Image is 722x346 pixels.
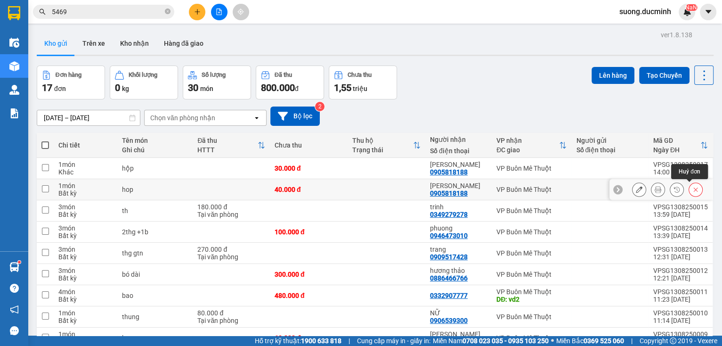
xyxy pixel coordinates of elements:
div: VPSG1308250015 [653,203,708,211]
div: 3 món [58,203,113,211]
div: NỮ [430,309,487,317]
div: 11:14 [DATE] [653,317,708,324]
div: VPSG1308250014 [653,224,708,232]
div: phuong [430,224,487,232]
div: VP Buôn Mê Thuột [496,186,567,193]
button: Hàng đã giao [156,32,211,55]
span: 17 [42,82,52,93]
div: Đã thu [275,72,292,78]
div: 0332907777 [430,292,468,299]
div: 0946473010 [430,232,468,239]
div: 1 món [58,330,113,338]
sup: 2 [315,102,324,111]
img: warehouse-icon [9,85,19,95]
span: ⚪️ [551,339,554,343]
div: HTTT [197,146,258,154]
sup: 1 [18,261,21,264]
input: Select a date range. [37,110,140,125]
span: kg [122,85,129,92]
div: Khác [58,168,113,176]
div: Tên món [122,137,188,144]
strong: 0708 023 035 - 0935 103 250 [462,337,549,345]
div: 0886466766 [430,274,468,282]
strong: 0369 525 060 [584,337,624,345]
div: 13:59 [DATE] [653,211,708,218]
span: 800.000 [261,82,295,93]
span: plus [194,8,201,15]
div: 0909517428 [430,253,468,261]
img: warehouse-icon [9,262,19,272]
span: | [631,336,633,346]
div: VP Buôn Mê Thuột [496,288,567,296]
div: ĐC giao [496,146,559,154]
img: warehouse-icon [9,38,19,48]
div: VP Buôn Mê Thuột [496,334,567,342]
div: 0349279278 [430,211,468,218]
button: Trên xe [75,32,113,55]
span: caret-down [704,8,713,16]
div: 40.000 đ [275,186,343,193]
div: Ngày ĐH [653,146,700,154]
div: 3 món [58,246,113,253]
div: 60.000 đ [275,334,343,342]
div: VPSG1308250011 [653,288,708,296]
div: 180.000 đ [197,203,265,211]
span: suong.ducminh [612,6,679,17]
button: caret-down [700,4,716,20]
div: trinh [430,203,487,211]
span: environment [65,63,72,69]
div: lữ nhung [430,330,487,338]
span: aim [237,8,244,15]
span: notification [10,305,19,314]
div: 100.000 đ [275,228,343,236]
div: Sửa đơn hàng [632,182,646,197]
th: Toggle SortBy [492,133,571,158]
div: Đã thu [197,137,258,144]
div: VP Buôn Mê Thuột [496,249,567,257]
li: [PERSON_NAME] [5,5,137,23]
div: Mã GD [653,137,700,144]
div: minh thong [430,182,487,189]
div: VPSG1308250012 [653,267,708,274]
div: bao [122,334,188,342]
div: hop [122,186,188,193]
sup: NaN [685,4,697,11]
img: icon-new-feature [683,8,691,16]
div: Số điện thoại [430,147,487,155]
button: Đã thu800.000đ [256,66,324,99]
div: 480.000 đ [275,292,343,299]
span: copyright [670,338,676,344]
li: VP VP Buôn Mê Thuột [65,40,125,61]
div: thung [122,313,188,321]
span: question-circle [10,284,19,293]
div: minh thong [430,161,487,168]
div: 1 món [58,161,113,168]
div: Chưa thu [275,141,343,149]
li: VP VP [GEOGRAPHIC_DATA] [5,40,65,71]
div: 1 món [58,309,113,317]
div: 13:39 [DATE] [653,232,708,239]
div: Bất kỳ [58,317,113,324]
div: VPSG1308250009 [653,330,708,338]
div: 30.000 đ [275,165,343,172]
div: 3 món [58,224,113,232]
span: file-add [216,8,222,15]
div: bó dài [122,271,188,278]
span: 1,55 [334,82,351,93]
button: Chưa thu1,55 triệu [329,66,397,99]
div: 0905818188 [430,168,468,176]
span: close-circle [165,8,170,14]
div: Người nhận [430,136,487,143]
div: Bất kỳ [58,274,113,282]
svg: open [253,114,260,122]
div: 0905818188 [430,189,468,197]
div: Tại văn phòng [197,253,265,261]
div: 12:21 [DATE] [653,274,708,282]
div: Huỷ đơn [671,164,708,179]
div: 300.000 đ [275,271,343,278]
div: 80.000 đ [197,309,265,317]
span: 0 [115,82,120,93]
span: Cung cấp máy in - giấy in: [357,336,430,346]
div: Người gửi [576,137,644,144]
div: 0906539300 [430,317,468,324]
